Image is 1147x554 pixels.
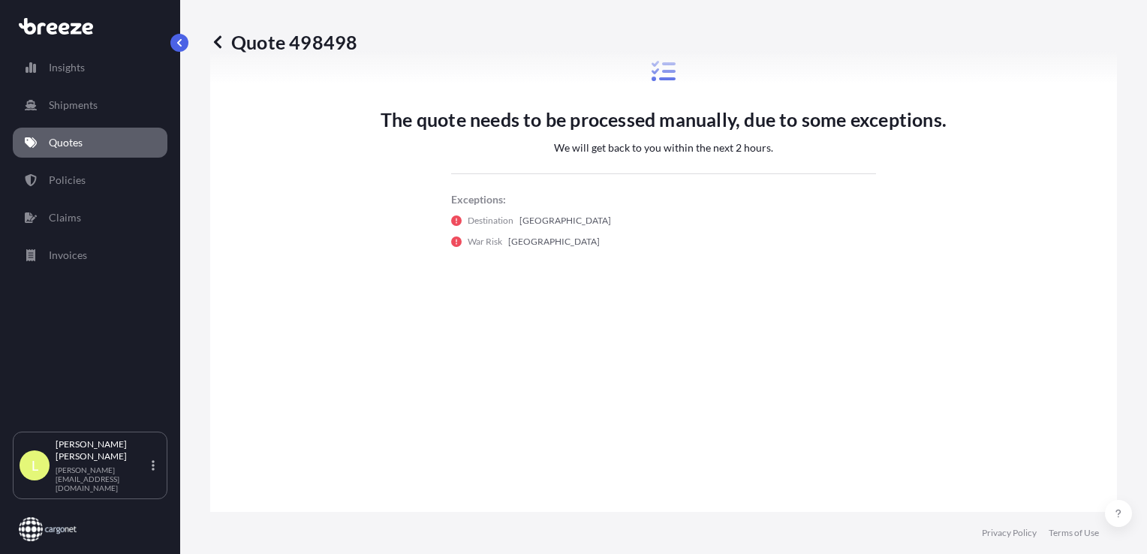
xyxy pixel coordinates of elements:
[554,140,773,155] p: We will get back to you within the next 2 hours.
[451,192,876,207] p: Exceptions:
[13,90,167,120] a: Shipments
[468,213,513,228] p: Destination
[13,165,167,195] a: Policies
[49,173,86,188] p: Policies
[381,107,947,131] p: The quote needs to be processed manually, due to some exceptions.
[210,30,357,54] p: Quote 498498
[49,98,98,113] p: Shipments
[19,517,77,541] img: organization-logo
[49,210,81,225] p: Claims
[49,60,85,75] p: Insights
[13,240,167,270] a: Invoices
[49,135,83,150] p: Quotes
[1049,527,1099,539] a: Terms of Use
[508,234,600,249] p: [GEOGRAPHIC_DATA]
[519,213,611,228] p: [GEOGRAPHIC_DATA]
[468,234,502,249] p: War Risk
[13,128,167,158] a: Quotes
[32,458,38,473] span: L
[56,465,149,492] p: [PERSON_NAME][EMAIL_ADDRESS][DOMAIN_NAME]
[56,438,149,462] p: [PERSON_NAME] [PERSON_NAME]
[982,527,1037,539] a: Privacy Policy
[13,203,167,233] a: Claims
[13,53,167,83] a: Insights
[49,248,87,263] p: Invoices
